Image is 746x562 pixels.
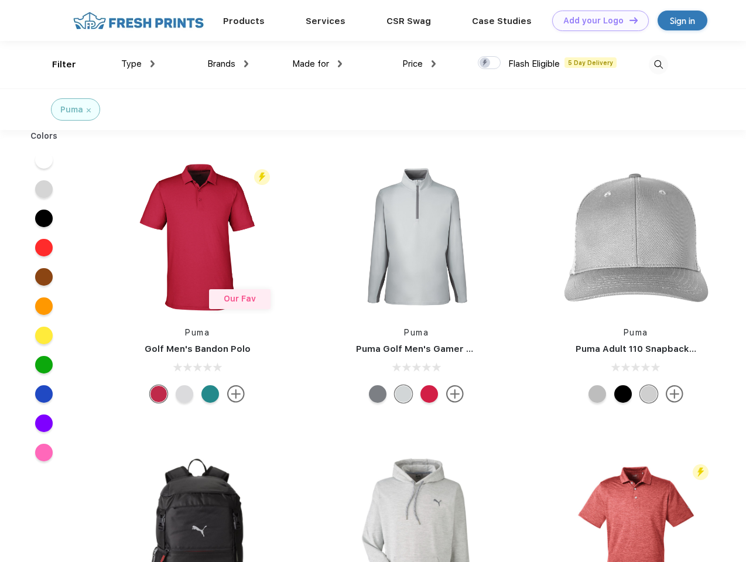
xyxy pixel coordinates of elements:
a: Golf Men's Bandon Polo [145,344,251,354]
div: Add your Logo [563,16,624,26]
img: func=resize&h=266 [338,159,494,315]
img: more.svg [666,385,683,403]
a: Puma [624,328,648,337]
span: Made for [292,59,329,69]
div: Quiet Shade [369,385,386,403]
div: Ski Patrol [420,385,438,403]
img: func=resize&h=266 [119,159,275,315]
div: Colors [22,130,67,142]
div: Quarry Brt Whit [640,385,658,403]
span: Type [121,59,142,69]
div: High Rise [395,385,412,403]
div: Sign in [670,14,695,28]
div: Pma Blk Pma Blk [614,385,632,403]
div: Green Lagoon [201,385,219,403]
a: Puma Golf Men's Gamer Golf Quarter-Zip [356,344,541,354]
img: func=resize&h=266 [558,159,714,315]
a: Puma [185,328,210,337]
img: dropdown.png [244,60,248,67]
a: Products [223,16,265,26]
img: more.svg [446,385,464,403]
img: dropdown.png [150,60,155,67]
img: more.svg [227,385,245,403]
div: Filter [52,58,76,71]
img: desktop_search.svg [649,55,668,74]
span: Price [402,59,423,69]
div: High Rise [176,385,193,403]
img: filter_cancel.svg [87,108,91,112]
img: dropdown.png [432,60,436,67]
img: DT [629,17,638,23]
div: Ski Patrol [150,385,167,403]
a: Sign in [658,11,707,30]
a: Services [306,16,345,26]
img: flash_active_toggle.svg [254,169,270,185]
div: Quarry with Brt Whit [588,385,606,403]
span: Brands [207,59,235,69]
span: Our Fav [224,294,256,303]
a: CSR Swag [386,16,431,26]
img: dropdown.png [338,60,342,67]
img: fo%20logo%202.webp [70,11,207,31]
div: Puma [60,104,83,116]
span: 5 Day Delivery [564,57,617,68]
span: Flash Eligible [508,59,560,69]
img: flash_active_toggle.svg [693,464,709,480]
a: Puma [404,328,429,337]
